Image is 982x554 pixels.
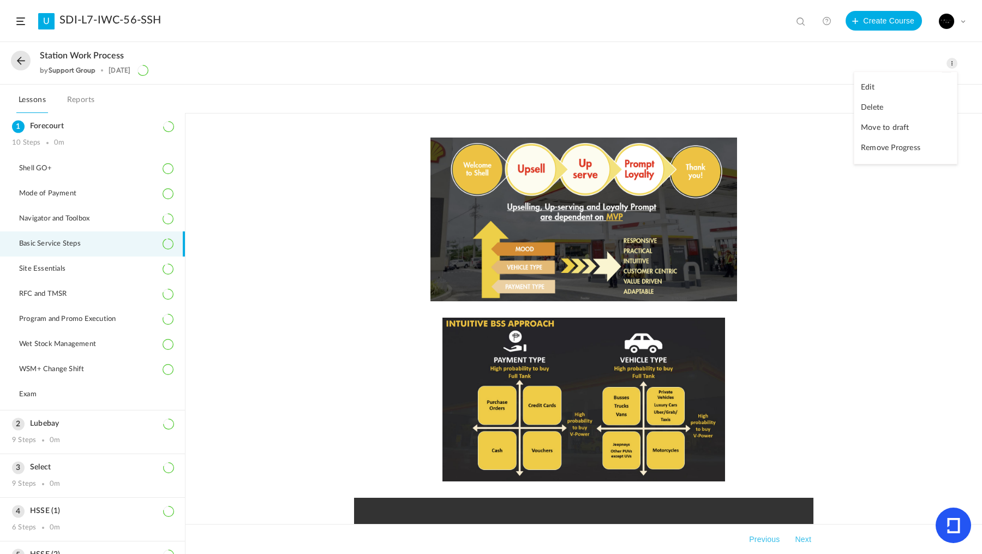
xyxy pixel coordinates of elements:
[854,138,957,158] a: Remove Progress
[19,290,80,299] span: RFC and TMSR
[19,365,98,374] span: WSM+ Change Shift
[40,51,124,61] span: Station Work Process
[19,164,65,173] span: Shell GO+
[939,14,954,29] img: background.jpg
[19,340,110,349] span: Wet Stock Management
[109,67,130,74] div: [DATE]
[747,533,782,546] button: Previous
[12,122,173,131] h3: Forecourt
[854,118,957,138] a: Move to draft
[354,318,813,481] img: screenshot-2024-05-22-103921.png
[854,78,957,98] a: Edit
[12,463,173,472] h3: Select
[12,507,173,516] h3: HSSE (1)
[12,480,36,489] div: 9 Steps
[50,523,60,532] div: 0m
[19,315,129,324] span: Program and Promo Execution
[16,93,48,114] a: Lessons
[793,533,813,546] button: Next
[12,139,41,147] div: 10 Steps
[19,215,103,223] span: Navigator and Toolbox
[59,14,161,27] a: SDI-L7-IWC-56-SSH
[12,523,36,532] div: 6 Steps
[846,11,922,31] button: Create Course
[50,436,60,445] div: 0m
[12,419,173,428] h3: Lubebay
[19,240,94,248] span: Basic Service Steps
[19,189,90,198] span: Mode of Payment
[50,480,60,489] div: 0m
[54,139,64,147] div: 0m
[49,66,96,74] a: Support Group
[854,98,957,118] a: Delete
[19,390,50,399] span: Exam
[65,93,97,114] a: Reports
[19,265,79,273] span: Site Essentials
[38,13,55,29] a: U
[354,138,813,301] img: screenshot-2024-05-22-103757.png
[40,67,95,74] div: by
[12,436,36,445] div: 9 Steps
